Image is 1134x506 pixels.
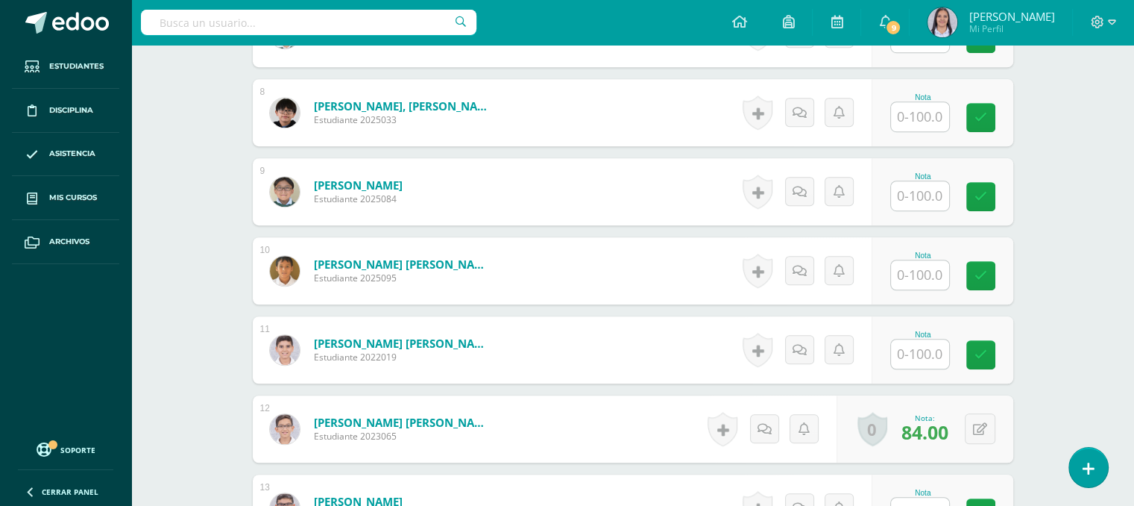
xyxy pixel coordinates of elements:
[314,336,493,351] a: [PERSON_NAME] [PERSON_NAME]
[42,487,98,497] span: Cerrar panel
[891,260,949,290] input: 0-100.0
[890,252,956,260] div: Nota
[927,7,957,37] img: 7b0a8bda75b15fee07b897fe78f629f0.png
[49,148,95,160] span: Asistencia
[270,256,300,286] img: ebfa9ca0ae7a94909e0b590fc82464da.png
[314,351,493,363] span: Estudiante 2022019
[890,172,956,181] div: Nota
[314,193,403,205] span: Estudiante 2025084
[12,89,119,133] a: Disciplina
[891,340,949,369] input: 0-100.0
[314,430,493,443] span: Estudiante 2023065
[891,102,949,131] input: 0-100.0
[49,236,89,248] span: Archivos
[890,331,956,339] div: Nota
[12,133,119,177] a: Asistencia
[885,19,901,36] span: 9
[890,489,956,497] div: Nota
[49,192,97,204] span: Mis cursos
[12,176,119,220] a: Mis cursos
[890,93,956,101] div: Nota
[12,45,119,89] a: Estudiantes
[314,178,403,193] a: [PERSON_NAME]
[314,99,493,113] a: [PERSON_NAME], [PERSON_NAME]
[891,181,949,210] input: 0-100.0
[49,104,93,116] span: Disciplina
[314,113,493,126] span: Estudiante 2025033
[968,22,1054,35] span: Mi Perfil
[314,257,493,272] a: [PERSON_NAME] [PERSON_NAME]
[314,272,493,284] span: Estudiante 2025095
[49,60,104,72] span: Estudiantes
[141,10,476,35] input: Busca un usuario...
[12,220,119,264] a: Archivos
[60,445,95,455] span: Soporte
[270,177,300,207] img: 7a6e48f1ff796d361f0dced0789bff19.png
[857,412,887,446] a: 0
[901,419,948,445] span: 84.00
[901,413,948,423] div: Nota:
[270,98,300,128] img: 41aae962486327ae7ea5d91a7fc15848.png
[270,414,300,444] img: 23cd06f71a92ba82ea148380178f56fc.png
[18,439,113,459] a: Soporte
[270,335,300,365] img: f9bb77ff0ea01647b28ae6047d185adf.png
[968,9,1054,24] span: [PERSON_NAME]
[314,415,493,430] a: [PERSON_NAME] [PERSON_NAME]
